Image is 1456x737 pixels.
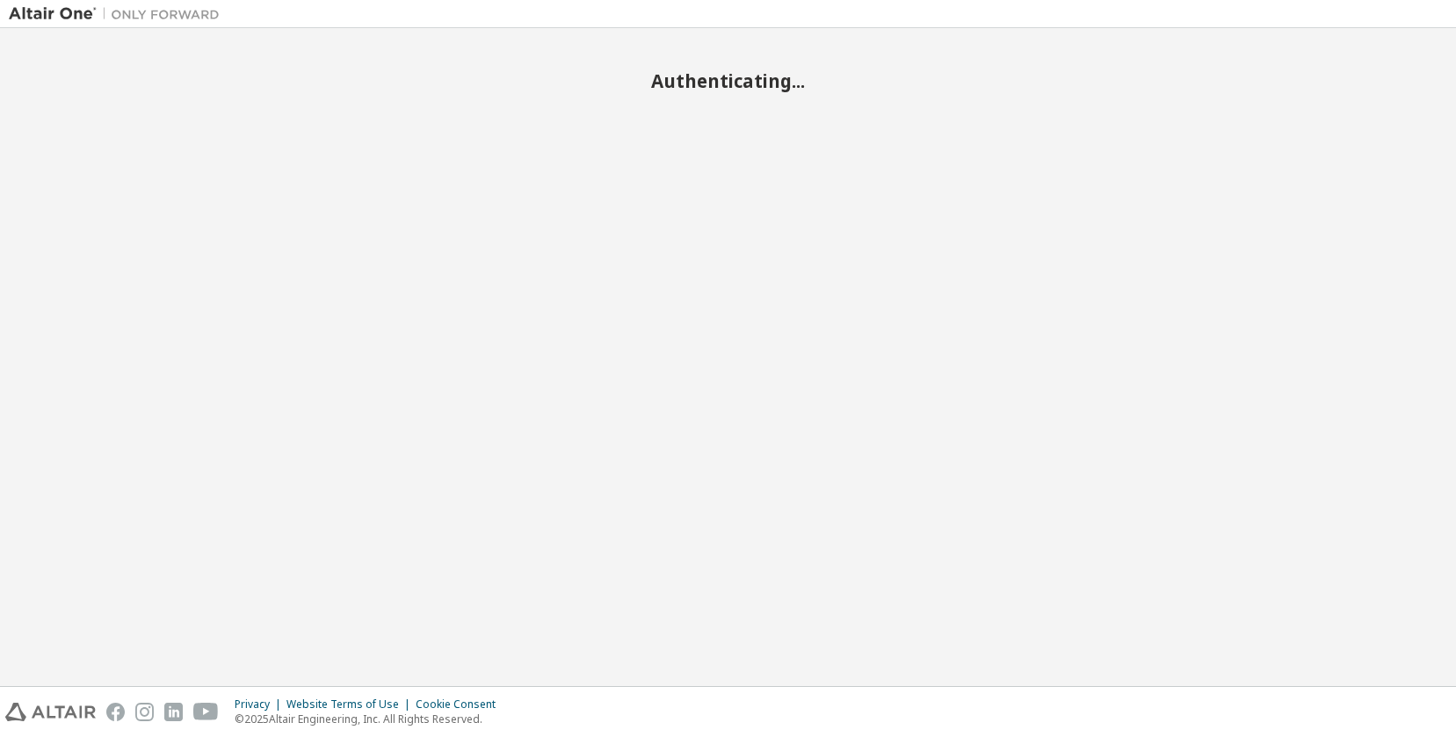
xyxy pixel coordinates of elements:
[9,5,228,23] img: Altair One
[106,703,125,721] img: facebook.svg
[286,697,416,712] div: Website Terms of Use
[235,712,506,726] p: © 2025 Altair Engineering, Inc. All Rights Reserved.
[135,703,154,721] img: instagram.svg
[9,69,1447,92] h2: Authenticating...
[193,703,219,721] img: youtube.svg
[235,697,286,712] div: Privacy
[416,697,506,712] div: Cookie Consent
[164,703,183,721] img: linkedin.svg
[5,703,96,721] img: altair_logo.svg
